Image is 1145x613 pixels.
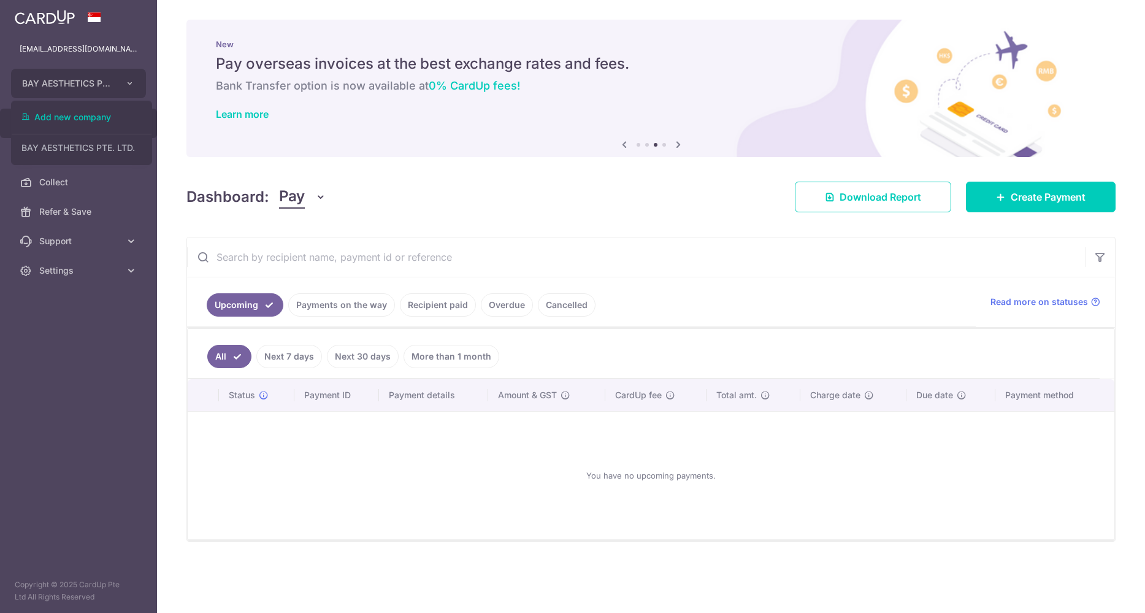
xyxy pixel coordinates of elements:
[294,379,378,411] th: Payment ID
[187,237,1086,277] input: Search by recipient name, payment id or reference
[39,176,120,188] span: Collect
[279,185,326,209] button: Pay
[990,296,1100,308] a: Read more on statuses
[279,185,305,209] span: Pay
[840,190,921,204] span: Download Report
[1011,190,1086,204] span: Create Payment
[404,345,499,368] a: More than 1 month
[716,389,757,401] span: Total amt.
[216,79,1086,93] h6: Bank Transfer option is now available at
[429,79,520,92] span: 0% CardUp fees!
[498,389,557,401] span: Amount & GST
[15,10,75,25] img: CardUp
[20,43,137,55] p: [EMAIL_ADDRESS][DOMAIN_NAME]
[186,20,1116,157] img: International Invoice Banner
[12,137,151,159] a: BAY AESTHETICS PTE. LTD.
[256,345,322,368] a: Next 7 days
[481,293,533,317] a: Overdue
[990,296,1088,308] span: Read more on statuses
[207,345,251,368] a: All
[207,293,283,317] a: Upcoming
[288,293,395,317] a: Payments on the way
[216,108,269,120] a: Learn more
[216,54,1086,74] h5: Pay overseas invoices at the best exchange rates and fees.
[1066,576,1133,607] iframe: Opens a widget where you can find more information
[216,39,1086,49] p: New
[12,106,151,128] a: Add new company
[229,389,255,401] span: Status
[327,345,399,368] a: Next 30 days
[39,264,120,277] span: Settings
[202,422,1100,530] div: You have no upcoming payments.
[39,235,120,247] span: Support
[379,379,488,411] th: Payment details
[966,182,1116,212] a: Create Payment
[400,293,476,317] a: Recipient paid
[22,77,113,90] span: BAY AESTHETICS PTE. LTD.
[615,389,662,401] span: CardUp fee
[39,206,120,218] span: Refer & Save
[995,379,1114,411] th: Payment method
[11,69,146,98] button: BAY AESTHETICS PTE. LTD.
[810,389,860,401] span: Charge date
[795,182,951,212] a: Download Report
[538,293,595,317] a: Cancelled
[186,186,269,208] h4: Dashboard:
[11,101,152,165] ul: BAY AESTHETICS PTE. LTD.
[916,389,953,401] span: Due date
